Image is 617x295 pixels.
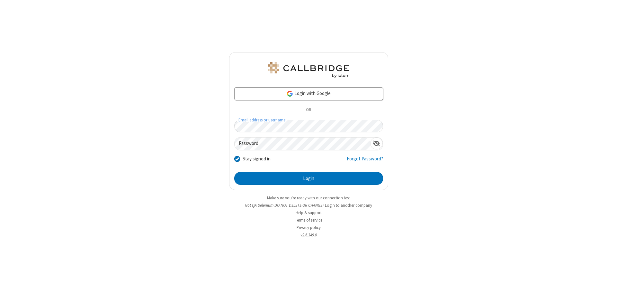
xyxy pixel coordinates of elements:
input: Email address or username [234,120,383,132]
a: Help & support [296,210,322,215]
img: google-icon.png [286,90,293,97]
img: QA Selenium DO NOT DELETE OR CHANGE [267,62,350,78]
a: Make sure you're ready with our connection test [267,195,350,201]
label: Stay signed in [243,155,271,163]
button: Login [234,172,383,185]
a: Privacy policy [297,225,321,230]
a: Login with Google [234,87,383,100]
input: Password [235,138,370,150]
a: Terms of service [295,217,322,223]
li: v2.6.349.0 [229,232,388,238]
span: OR [303,106,314,115]
button: Login to another company [325,202,372,208]
li: Not QA Selenium DO NOT DELETE OR CHANGE? [229,202,388,208]
div: Show password [370,138,383,149]
a: Forgot Password? [347,155,383,167]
